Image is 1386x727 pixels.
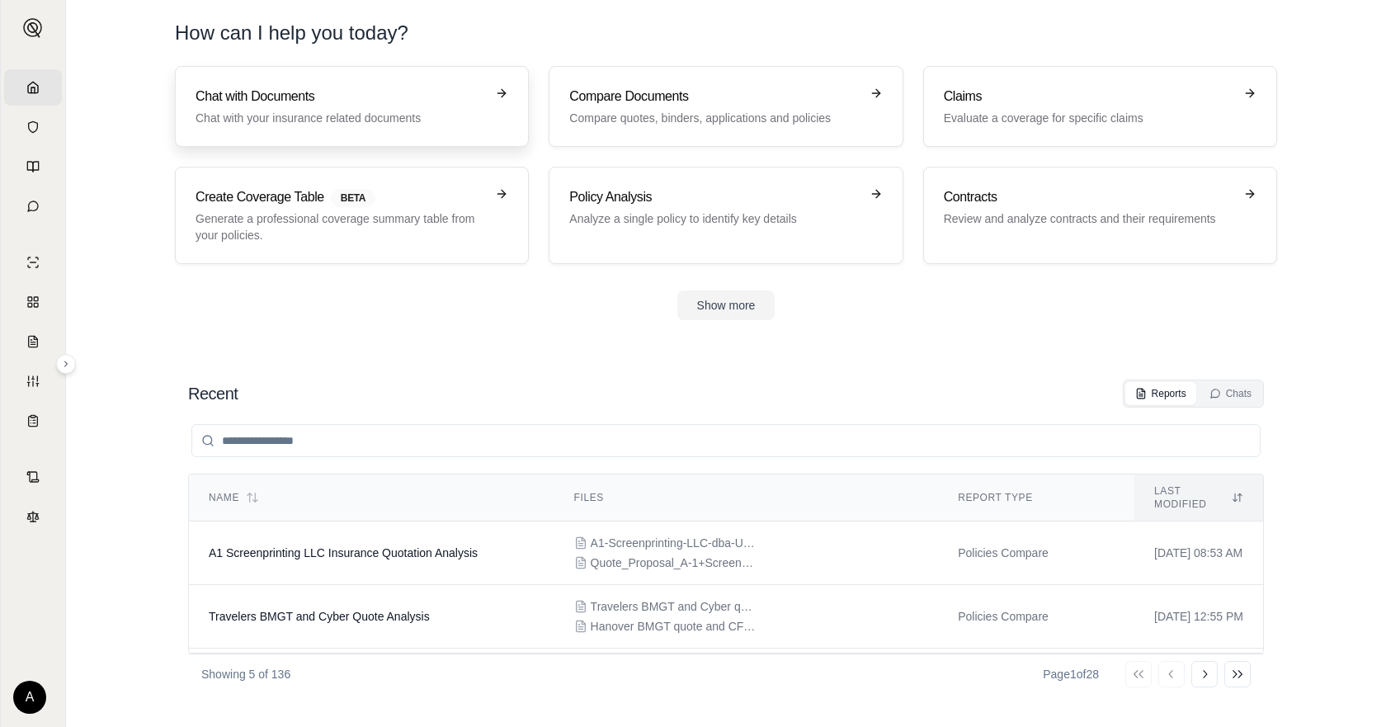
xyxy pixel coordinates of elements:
[569,187,859,207] h3: Policy Analysis
[923,167,1277,264] a: ContractsReview and analyze contracts and their requirements
[591,555,756,571] span: Quote_Proposal_A-1+Screenprinting+LLC_(Eff+2025-10-10)_20251008-1409.pdf
[4,363,62,399] a: Custom Report
[4,459,62,495] a: Contract Analysis
[4,188,62,224] a: Chat
[549,167,903,264] a: Policy AnalysisAnalyze a single policy to identify key details
[1209,387,1252,400] div: Chats
[938,474,1134,522] th: Report Type
[196,110,485,126] p: Chat with your insurance related documents
[4,244,62,281] a: Single Policy
[591,535,756,551] span: A1-Screenprinting-LLC-dba-Underground-Coalition-Quotation-204147.pdf
[923,66,1277,147] a: ClaimsEvaluate a coverage for specific claims
[175,20,408,46] h1: How can I help you today?
[4,109,62,145] a: Documents Vault
[209,546,478,559] span: A1 Screenprinting LLC Insurance Quotation Analysis
[196,210,485,243] p: Generate a professional coverage summary table from your policies.
[1134,649,1263,712] td: [DATE] 06:41 PM
[4,149,62,185] a: Prompt Library
[1134,585,1263,649] td: [DATE] 12:55 PM
[196,87,485,106] h3: Chat with Documents
[1200,382,1261,405] button: Chats
[209,610,430,623] span: Travelers BMGT and Cyber Quote Analysis
[16,12,49,45] button: Expand sidebar
[944,210,1233,227] p: Review and analyze contracts and their requirements
[175,167,529,264] a: Create Coverage TableBETAGenerate a professional coverage summary table from your policies.
[1043,666,1099,682] div: Page 1 of 28
[1134,522,1263,585] td: [DATE] 08:53 AM
[554,474,939,522] th: Files
[188,382,238,405] h2: Recent
[938,649,1134,712] td: Policies Compare
[1154,484,1243,511] div: Last modified
[13,681,46,714] div: A
[175,66,529,147] a: Chat with DocumentsChat with your insurance related documents
[4,69,62,106] a: Home
[4,284,62,320] a: Policy Comparisons
[196,187,485,207] h3: Create Coverage Table
[4,403,62,439] a: Coverage Table
[944,187,1233,207] h3: Contracts
[938,585,1134,649] td: Policies Compare
[4,498,62,535] a: Legal Search Engine
[549,66,903,147] a: Compare DocumentsCompare quotes, binders, applications and policies
[944,87,1233,106] h3: Claims
[677,290,775,320] button: Show more
[591,618,756,635] span: Hanover BMGT quote and CFC Cyber quote.pdf
[944,110,1233,126] p: Evaluate a coverage for specific claims
[938,522,1134,585] td: Policies Compare
[1135,387,1186,400] div: Reports
[201,666,290,682] p: Showing 5 of 136
[569,110,859,126] p: Compare quotes, binders, applications and policies
[23,18,43,38] img: Expand sidebar
[1125,382,1196,405] button: Reports
[569,210,859,227] p: Analyze a single policy to identify key details
[591,598,756,615] span: Travelers BMGT and Cyber quote.pdf
[331,189,375,207] span: BETA
[4,323,62,360] a: Claim Coverage
[209,491,535,504] div: Name
[56,354,76,374] button: Expand sidebar
[569,87,859,106] h3: Compare Documents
